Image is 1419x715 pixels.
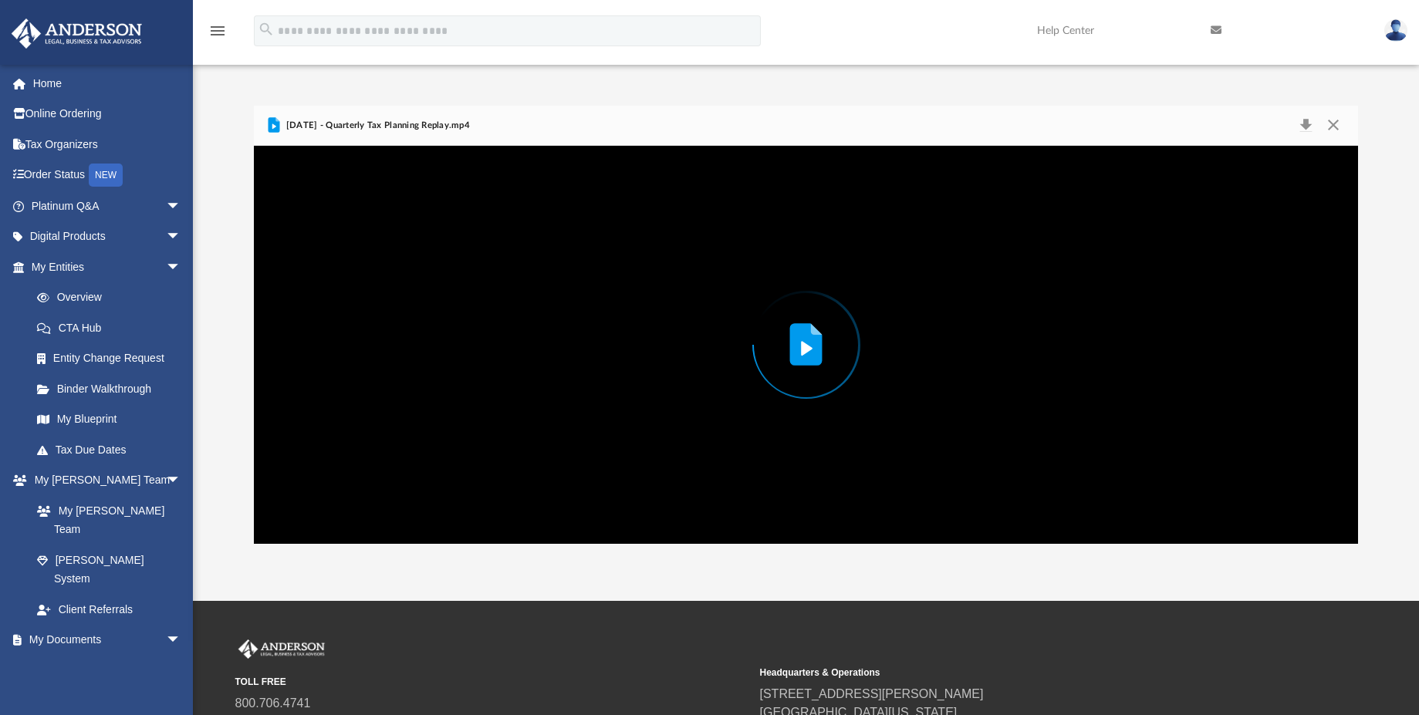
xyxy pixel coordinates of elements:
a: Order StatusNEW [11,160,204,191]
a: menu [208,29,227,40]
a: Home [11,68,204,99]
a: Binder Walkthrough [22,373,204,404]
a: Online Ordering [11,99,204,130]
small: TOLL FREE [235,675,749,689]
a: Client Referrals [22,594,197,625]
a: 800.706.4741 [235,696,311,710]
a: My Entitiesarrow_drop_down [11,251,204,282]
a: Platinum Q&Aarrow_drop_down [11,191,204,221]
span: arrow_drop_down [166,465,197,497]
a: My Documentsarrow_drop_down [11,625,197,656]
a: Digital Productsarrow_drop_down [11,221,204,252]
button: Close [1319,115,1347,137]
a: [STREET_ADDRESS][PERSON_NAME] [760,687,984,700]
a: Tax Due Dates [22,434,204,465]
i: search [258,21,275,38]
a: [PERSON_NAME] System [22,545,197,594]
div: Preview [254,106,1357,545]
a: Overview [22,282,204,313]
img: Anderson Advisors Platinum Portal [7,19,147,49]
img: Anderson Advisors Platinum Portal [235,639,328,659]
a: My Blueprint [22,404,197,435]
span: arrow_drop_down [166,251,197,283]
img: User Pic [1384,19,1407,42]
a: Tax Organizers [11,129,204,160]
span: [DATE] - Quarterly Tax Planning Replay.mp4 [283,119,470,133]
a: Box [22,655,189,686]
i: menu [208,22,227,40]
a: My [PERSON_NAME] Teamarrow_drop_down [11,465,197,496]
span: arrow_drop_down [166,221,197,253]
div: NEW [89,164,123,187]
span: arrow_drop_down [166,625,197,656]
a: My [PERSON_NAME] Team [22,495,189,545]
button: Download [1292,115,1320,137]
span: arrow_drop_down [166,191,197,222]
a: Entity Change Request [22,343,204,374]
a: CTA Hub [22,312,204,343]
small: Headquarters & Operations [760,666,1274,680]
